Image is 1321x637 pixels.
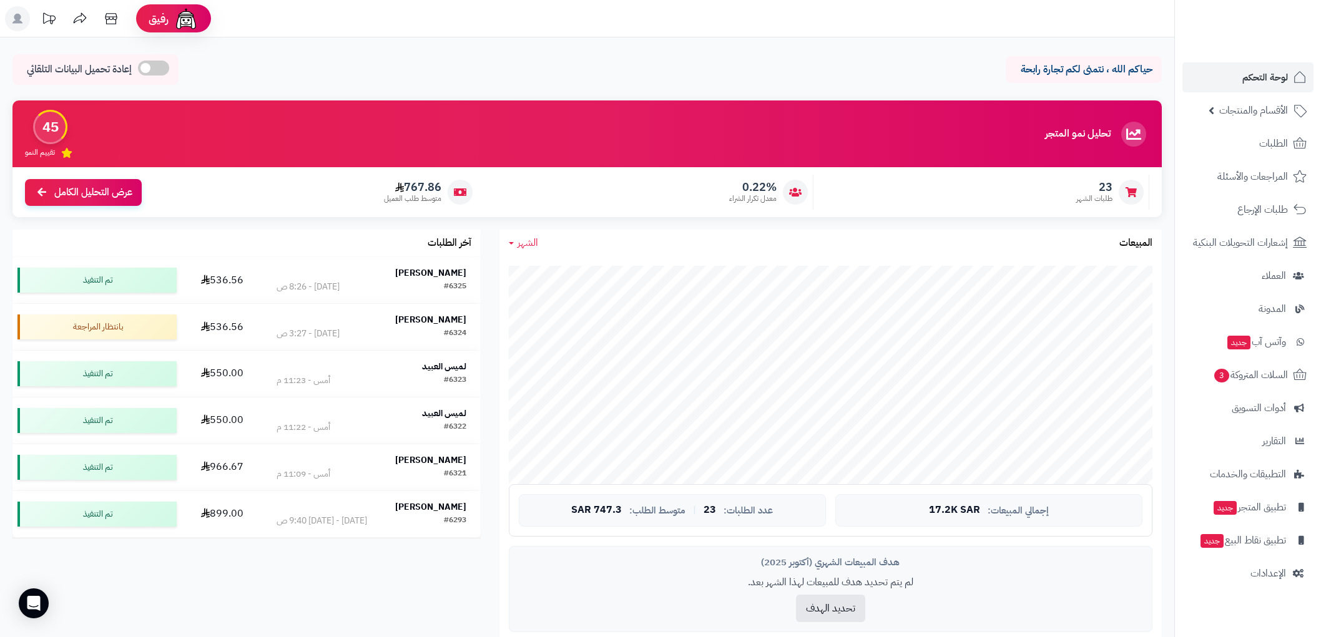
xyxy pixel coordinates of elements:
a: أدوات التسويق [1182,393,1314,423]
span: 3 [1214,369,1229,382]
span: معدل تكرار الشراء [729,193,777,204]
strong: لميس العبيد [422,407,466,420]
div: تم التنفيذ [17,408,177,433]
div: بانتظار المراجعة [17,314,177,339]
span: إعادة تحميل البيانات التلقائي [27,62,132,77]
span: تطبيق المتجر [1212,498,1286,516]
span: التطبيقات والخدمات [1210,465,1286,483]
span: متوسط طلب العميل [384,193,441,204]
span: إجمالي المبيعات: [988,505,1049,516]
a: المدونة [1182,294,1314,324]
a: التقارير [1182,426,1314,456]
td: 536.56 [182,304,262,350]
div: #6322 [444,421,466,434]
span: السلات المتروكة [1213,366,1288,384]
td: 966.67 [182,444,262,490]
h3: تحليل نمو المتجر [1045,129,1111,140]
span: 23 [1076,180,1112,194]
span: جديد [1227,336,1250,349]
span: جديد [1201,534,1224,548]
div: تم التنفيذ [17,455,177,480]
a: الشهر [509,236,538,250]
span: المراجعات والأسئلة [1217,168,1288,185]
a: العملاء [1182,261,1314,291]
a: المراجعات والأسئلة [1182,162,1314,192]
a: إشعارات التحويلات البنكية [1182,228,1314,258]
span: إشعارات التحويلات البنكية [1193,234,1288,251]
span: رفيق [149,11,169,26]
span: طلبات الشهر [1076,193,1112,204]
div: #6324 [444,328,466,340]
span: أدوات التسويق [1232,399,1286,417]
span: طلبات الإرجاع [1237,201,1288,218]
td: 550.00 [182,397,262,444]
a: لوحة التحكم [1182,62,1314,92]
span: متوسط الطلب: [629,505,685,516]
a: وآتس آبجديد [1182,327,1314,357]
div: #6293 [444,515,466,527]
span: تقييم النمو [25,147,55,158]
div: [DATE] - [DATE] 9:40 ص [277,515,367,527]
a: الطلبات [1182,129,1314,158]
span: 17.2K SAR [929,505,980,516]
button: تحديد الهدف [796,595,865,622]
a: تحديثات المنصة [33,6,64,34]
div: أمس - 11:22 م [277,421,330,434]
a: تطبيق المتجرجديد [1182,492,1314,522]
a: الإعدادات [1182,558,1314,588]
a: السلات المتروكة3 [1182,360,1314,390]
p: حياكم الله ، نتمنى لكم تجارة رابحة [1015,62,1152,77]
span: 747.3 SAR [571,505,622,516]
div: #6325 [444,281,466,293]
span: الشهر [518,235,538,250]
div: #6321 [444,468,466,480]
span: لوحة التحكم [1242,69,1288,86]
strong: [PERSON_NAME] [395,313,466,326]
div: هدف المبيعات الشهري (أكتوبر 2025) [519,556,1142,569]
strong: [PERSON_NAME] [395,500,466,513]
span: الأقسام والمنتجات [1219,102,1288,119]
a: طلبات الإرجاع [1182,195,1314,225]
div: تم التنفيذ [17,502,177,527]
div: أمس - 11:23 م [277,374,330,387]
span: العملاء [1262,267,1286,284]
a: تطبيق نقاط البيعجديد [1182,525,1314,555]
p: لم يتم تحديد هدف للمبيعات لهذا الشهر بعد. [519,575,1142,590]
td: 899.00 [182,491,262,537]
h3: آخر الطلبات [428,238,471,249]
span: 23 [704,505,716,516]
span: الطلبات [1259,135,1288,152]
div: [DATE] - 8:26 ص [277,281,340,293]
span: الإعدادات [1250,565,1286,582]
strong: [PERSON_NAME] [395,266,466,280]
div: #6323 [444,374,466,387]
span: | [693,505,696,515]
img: ai-face.png [174,6,199,31]
span: وآتس آب [1226,333,1286,351]
div: تم التنفيذ [17,268,177,293]
div: [DATE] - 3:27 ص [277,328,340,340]
strong: لميس العبيد [422,360,466,373]
strong: [PERSON_NAME] [395,454,466,467]
span: عدد الطلبات: [724,505,773,516]
span: 767.86 [384,180,441,194]
div: أمس - 11:09 م [277,468,330,480]
a: التطبيقات والخدمات [1182,459,1314,489]
td: 550.00 [182,351,262,397]
div: Open Intercom Messenger [19,588,49,618]
div: تم التنفيذ [17,361,177,386]
span: التقارير [1262,432,1286,450]
td: 536.56 [182,257,262,303]
h3: المبيعات [1119,238,1152,249]
span: تطبيق نقاط البيع [1199,532,1286,549]
span: المدونة [1259,300,1286,318]
a: عرض التحليل الكامل [25,179,142,206]
img: logo-2.png [1236,31,1309,57]
span: جديد [1214,501,1237,515]
span: 0.22% [729,180,777,194]
span: عرض التحليل الكامل [54,185,132,200]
